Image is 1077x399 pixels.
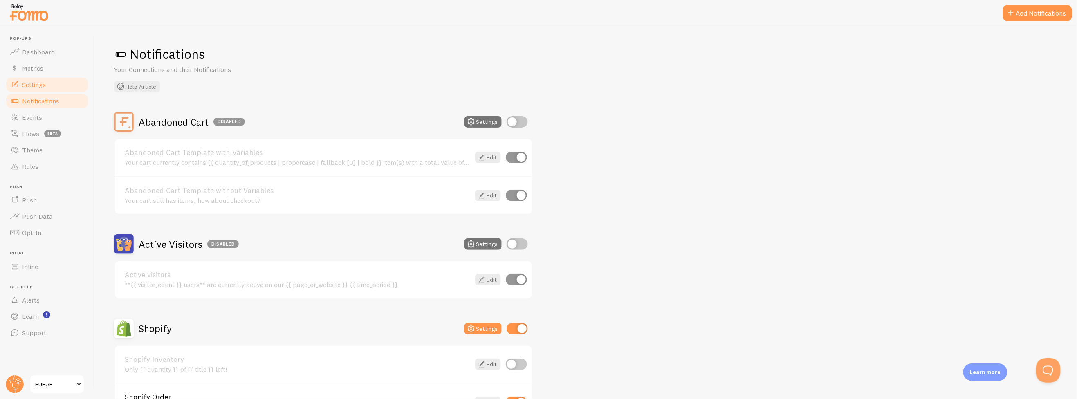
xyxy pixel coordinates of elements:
span: Push Data [22,212,53,220]
a: Abandoned Cart Template without Variables [125,187,470,194]
span: Theme [22,146,43,154]
button: Help Article [114,81,160,92]
span: Events [22,113,42,121]
a: Edit [475,190,501,201]
h2: Active Visitors [139,238,239,251]
span: Learn [22,312,39,321]
a: Alerts [5,292,89,308]
span: Support [22,329,46,337]
span: EURAE [35,379,74,389]
a: Rules [5,158,89,175]
a: Push Data [5,208,89,224]
span: Push [10,184,89,190]
a: Theme [5,142,89,158]
button: Settings [464,238,502,250]
span: Opt-In [22,229,41,237]
span: Flows [22,130,39,138]
a: Dashboard [5,44,89,60]
div: Your cart currently contains {{ quantity_of_products | propercase | fallback [0] | bold }} item(s... [125,159,470,166]
p: Learn more [970,368,1001,376]
a: Learn [5,308,89,325]
span: Rules [22,162,38,170]
a: Shopify Inventory [125,356,470,363]
span: Alerts [22,296,40,304]
div: Only {{ quantity }} of {{ title }} left! [125,365,470,373]
a: Edit [475,152,501,163]
a: Support [5,325,89,341]
a: EURAE [29,374,85,394]
a: Edit [475,274,501,285]
h2: Abandoned Cart [139,116,245,128]
p: Your Connections and their Notifications [114,65,310,74]
span: Metrics [22,64,43,72]
span: Get Help [10,285,89,290]
div: Disabled [213,118,245,126]
a: Flows beta [5,126,89,142]
img: Shopify [114,319,134,338]
span: beta [44,130,61,137]
div: Learn more [963,363,1007,381]
a: Abandoned Cart Template with Variables [125,149,470,156]
a: Events [5,109,89,126]
span: Pop-ups [10,36,89,41]
svg: <p>Watch New Feature Tutorials!</p> [43,311,50,318]
a: Push [5,192,89,208]
button: Settings [464,323,502,334]
a: Notifications [5,93,89,109]
div: Your cart still has items, how about checkout? [125,197,470,204]
a: Edit [475,359,501,370]
img: fomo-relay-logo-orange.svg [9,2,49,23]
div: **{{ visitor_count }} users** are currently active on our {{ page_or_website }} {{ time_period }} [125,281,470,288]
h2: Shopify [139,322,172,335]
h1: Notifications [114,46,1057,63]
a: Settings [5,76,89,93]
a: Opt-In [5,224,89,241]
a: Metrics [5,60,89,76]
div: Disabled [207,240,239,248]
button: Settings [464,116,502,128]
span: Push [22,196,37,204]
span: Notifications [22,97,59,105]
iframe: Help Scout Beacon - Open [1036,358,1061,383]
span: Settings [22,81,46,89]
span: Inline [22,262,38,271]
img: Active Visitors [114,234,134,254]
a: Inline [5,258,89,275]
a: Active visitors [125,271,470,278]
img: Abandoned Cart [114,112,134,132]
span: Inline [10,251,89,256]
span: Dashboard [22,48,55,56]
